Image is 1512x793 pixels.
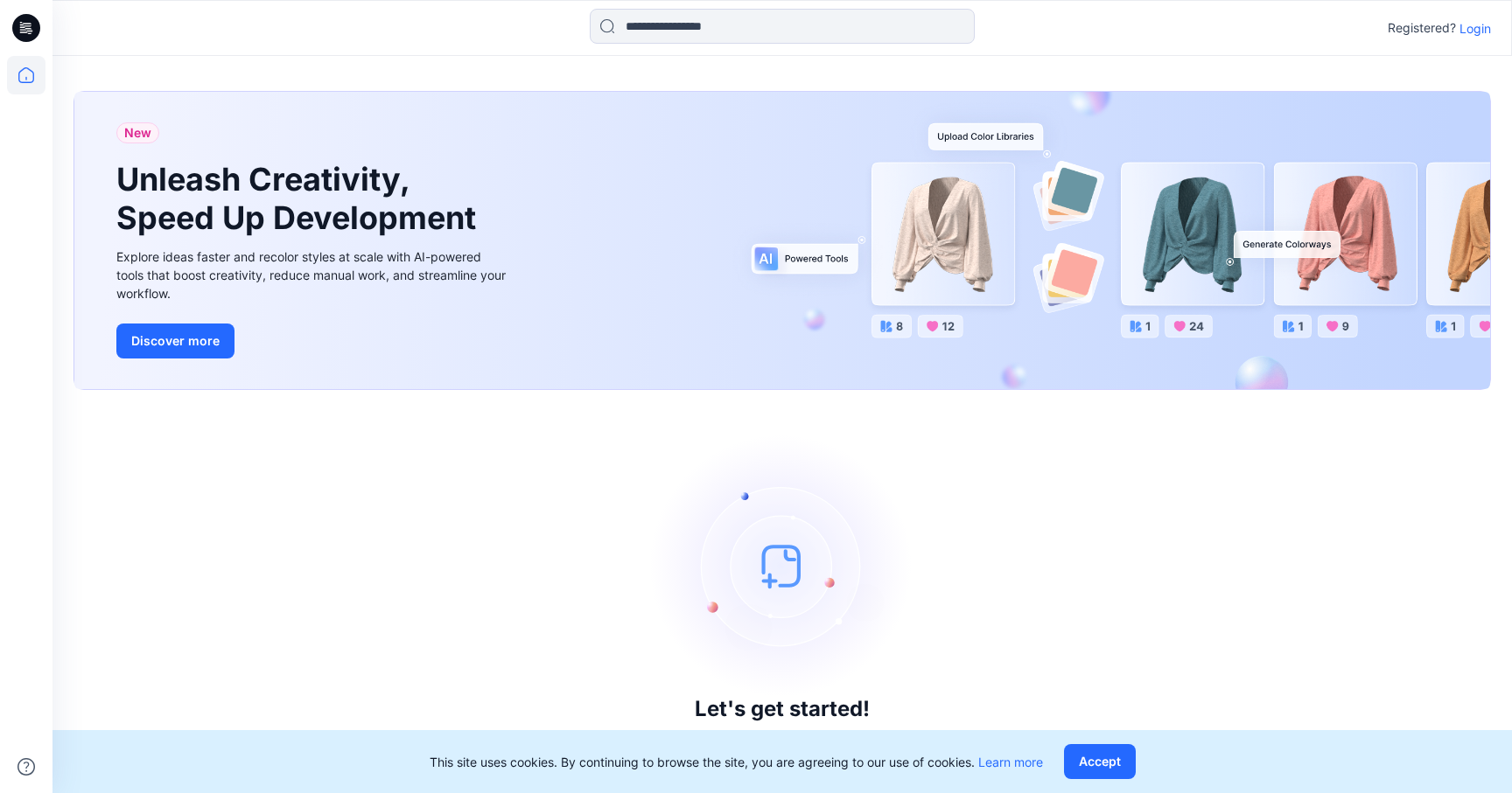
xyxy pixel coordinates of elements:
a: Discover more [116,323,510,358]
span: New [124,122,151,143]
button: Accept [1064,744,1136,779]
h1: Unleash Creativity, Speed Up Development [116,161,484,236]
p: This site uses cookies. By continuing to browse the site, you are agreeing to our use of cookies. [430,753,1043,771]
p: Click New to add a style or create a folder. [639,728,926,749]
img: empty-state-image.svg [651,435,913,697]
p: Login [1459,19,1491,38]
button: Discover more [116,323,234,358]
h3: Let's get started! [695,697,870,721]
a: Learn more [978,755,1043,769]
p: Registered? [1388,17,1456,38]
div: Explore ideas faster and recolor styles at scale with AI-powered tools that boost creativity, red... [116,247,510,303]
